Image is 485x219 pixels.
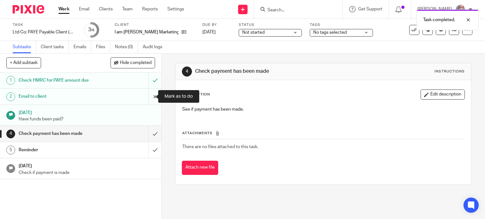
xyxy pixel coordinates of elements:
h1: [DATE] [19,161,155,169]
button: Edit description [421,89,465,100]
label: Status [239,22,302,27]
span: There are no files attached to this task. [182,145,258,149]
button: + Add subtask [6,57,41,68]
h1: Check HMRC for PAYE amount due [19,76,101,85]
a: Audit logs [143,41,167,53]
label: Task [13,22,76,27]
a: Team [122,6,133,12]
label: Due by [202,22,231,27]
h1: Check payment has been made [19,129,101,138]
a: Reports [142,6,158,12]
a: Settings [167,6,184,12]
a: Subtasks [13,41,36,53]
div: Ltd Co: PAYE Payable Client (Quarterly) [13,29,76,35]
a: Client tasks [41,41,69,53]
label: Client [115,22,195,27]
p: Have funds been paid? [19,116,155,122]
span: No tags selected [313,30,347,35]
img: Pixie [13,5,44,14]
div: 5 [6,146,15,154]
button: Attach new file [182,161,218,175]
p: I am [PERSON_NAME] Marketing Ltd [115,29,178,35]
div: 2 [6,92,15,101]
button: Hide completed [111,57,155,68]
p: See if payment has been made. [182,106,465,112]
div: 4 [182,66,192,77]
div: Instructions [434,69,465,74]
h1: Email to client [19,92,101,101]
div: 3 [88,26,94,33]
div: 1 [6,76,15,85]
span: Attachments [182,131,213,135]
a: Email [79,6,89,12]
h1: Reminder [19,145,101,155]
p: Check if payment is made [19,170,155,176]
div: 4 [6,130,15,138]
small: /6 [91,28,94,32]
h1: [DATE] [19,108,155,116]
a: Notes (0) [115,41,138,53]
h1: Check payment has been made [195,68,337,75]
a: Clients [99,6,113,12]
a: Files [96,41,110,53]
img: Karen%20Pic.png [455,4,465,14]
span: Hide completed [120,61,152,66]
p: Description [182,92,210,97]
p: Task completed. [423,17,455,23]
span: [DATE] [202,30,216,34]
a: Emails [74,41,91,53]
a: Work [58,6,69,12]
span: Not started [242,30,265,35]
